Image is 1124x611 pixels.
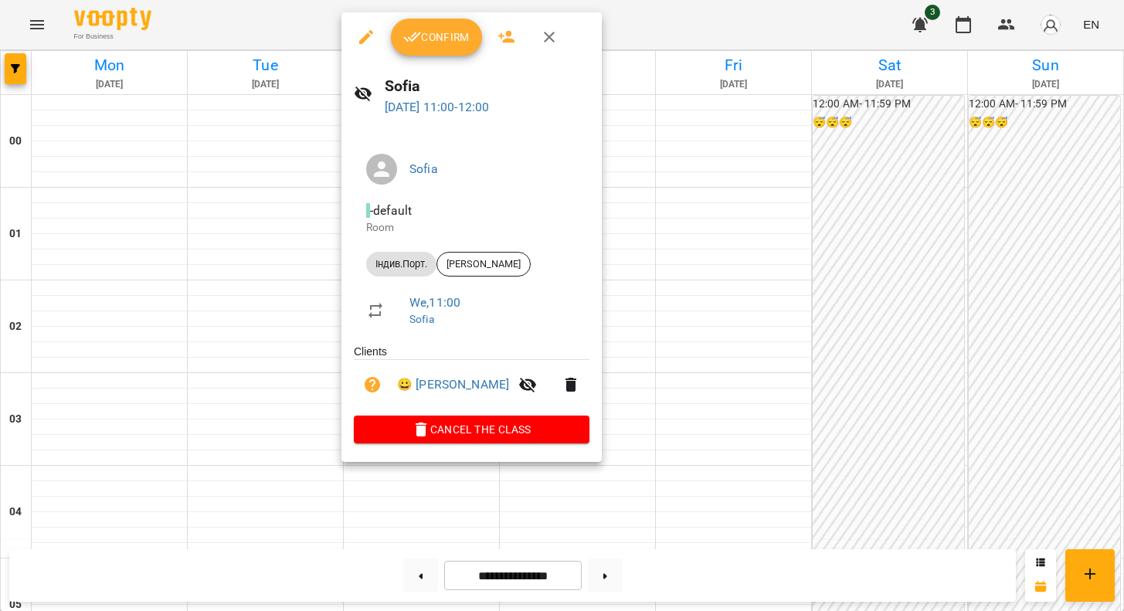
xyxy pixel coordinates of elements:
a: 😀 [PERSON_NAME] [397,375,509,394]
button: Unpaid. Bill the attendance? [354,366,391,403]
button: Cancel the class [354,416,589,443]
a: Sofia [409,161,438,176]
a: [DATE] 11:00-12:00 [385,100,490,114]
h6: Sofia [385,74,589,98]
ul: Clients [354,344,589,416]
div: [PERSON_NAME] [436,252,531,277]
span: - default [366,203,415,218]
p: Room [366,220,577,236]
span: Confirm [403,28,470,46]
button: Confirm [391,19,482,56]
span: Cancel the class [366,420,577,439]
a: Sofia [409,313,434,325]
span: Індив.Порт. [366,257,436,271]
span: [PERSON_NAME] [437,257,530,271]
a: We , 11:00 [409,295,460,310]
